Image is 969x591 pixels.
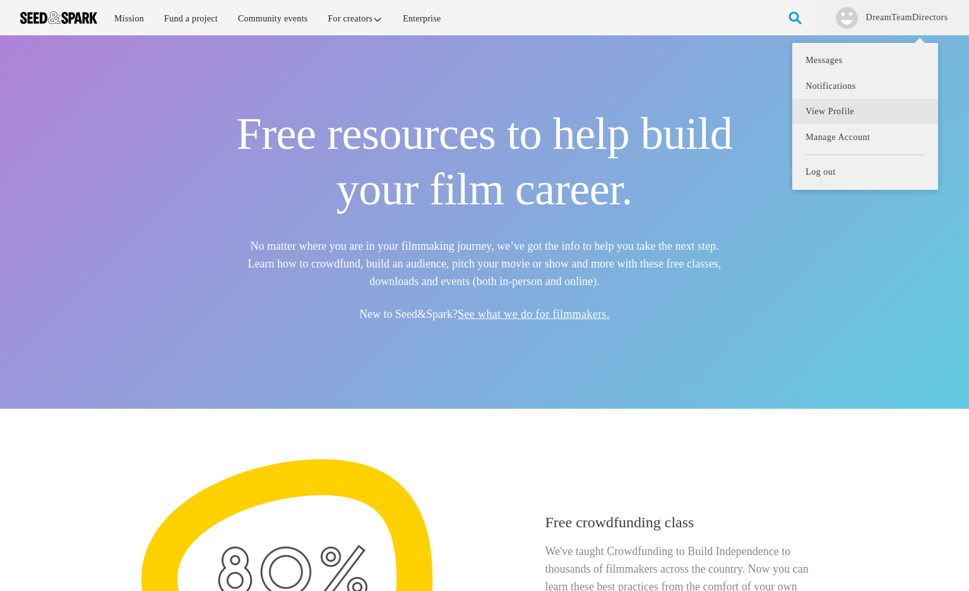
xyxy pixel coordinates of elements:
a: DreamTeamDirectors [865,11,949,24]
h1: Free resources to help build your film career. [236,106,732,217]
a: Fund a project [155,5,227,32]
a: Mission [105,5,153,32]
a: Manage Account [792,124,937,150]
h5: No matter where you are in your filmmaking journey, we’ve got the info to help you take the next ... [236,237,732,290]
a: View Profile [792,99,937,125]
a: Community events [229,5,317,32]
a: For creators [319,5,392,32]
h4: Free crowdfunding class [545,512,828,532]
a: Log out [792,160,937,185]
a: Enterprise [394,5,449,32]
img: user.png [836,7,858,29]
h5: New to Seed&Spark? [236,305,732,323]
a: Messages [792,48,937,74]
a: Notifications [792,73,937,99]
img: Seed amp; Spark [20,11,97,24]
a: See what we do for filmmakers. [458,308,610,320]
